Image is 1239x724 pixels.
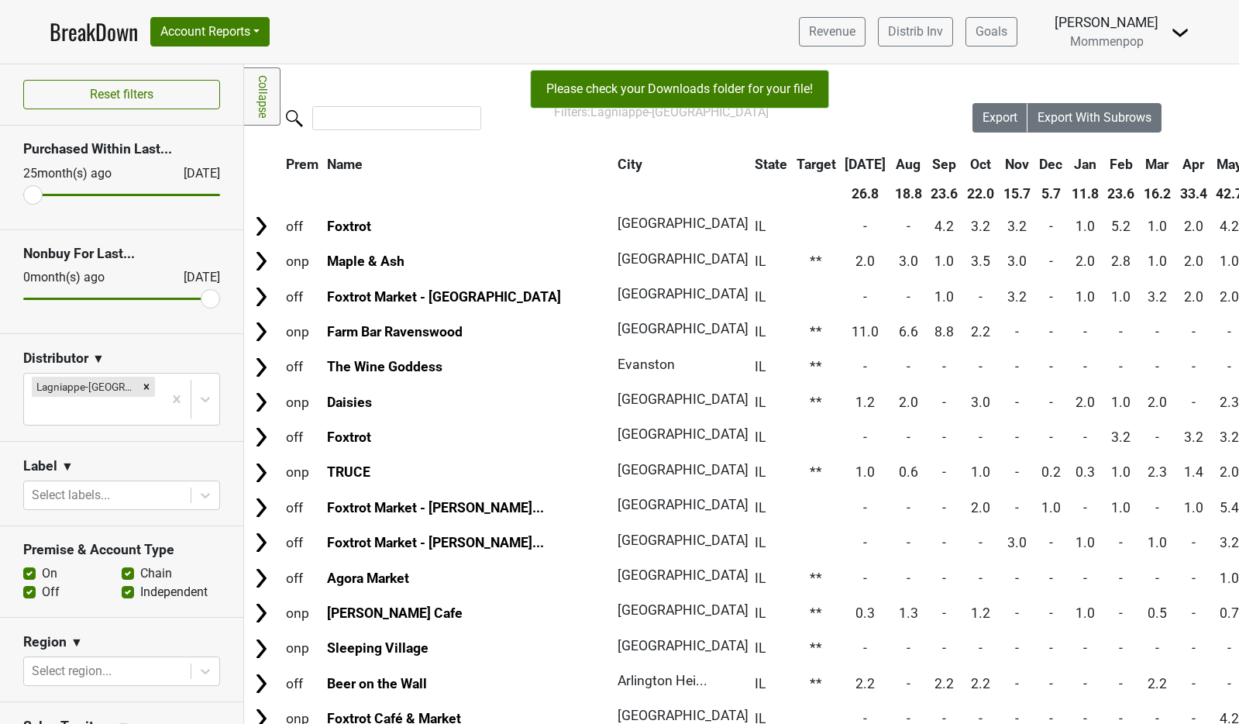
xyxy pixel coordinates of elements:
[618,286,749,302] span: [GEOGRAPHIC_DATA]
[899,324,918,340] span: 6.6
[1076,219,1095,234] span: 1.0
[250,461,273,484] img: Arrow right
[1104,150,1139,178] th: Feb: activate to sort column ascending
[1227,324,1231,340] span: -
[327,324,463,340] a: Farm Bar Ravenswood
[907,359,910,374] span: -
[1119,605,1123,621] span: -
[1171,23,1189,42] img: Dropdown Menu
[755,359,766,374] span: IL
[614,150,742,178] th: City: activate to sort column ascending
[963,180,998,208] th: 22.0
[618,708,749,723] span: [GEOGRAPHIC_DATA]
[1119,535,1123,550] span: -
[282,561,322,595] td: off
[971,605,990,621] span: 1.2
[1015,500,1019,515] span: -
[1049,253,1053,269] span: -
[618,602,749,618] span: [GEOGRAPHIC_DATA]
[907,219,910,234] span: -
[1192,324,1196,340] span: -
[250,391,273,414] img: Arrow right
[793,150,840,178] th: Target: activate to sort column ascending
[1015,464,1019,480] span: -
[250,320,273,343] img: Arrow right
[1083,359,1087,374] span: -
[971,324,990,340] span: 2.2
[1083,324,1087,340] span: -
[327,395,372,410] a: Daisies
[755,324,766,340] span: IL
[755,640,766,656] span: IL
[554,103,929,122] div: Filters:
[282,456,322,489] td: onp
[1220,253,1239,269] span: 1.0
[1192,395,1196,410] span: -
[1192,571,1196,586] span: -
[971,219,990,234] span: 3.2
[23,542,220,558] h3: Premise & Account Type
[979,359,983,374] span: -
[1148,253,1167,269] span: 1.0
[282,596,322,629] td: onp
[150,17,270,47] button: Account Reports
[286,157,318,172] span: Prem
[1049,324,1053,340] span: -
[327,464,370,480] a: TRUCE
[907,640,910,656] span: -
[1083,500,1087,515] span: -
[1068,150,1103,178] th: Jan: activate to sort column ascending
[282,315,322,348] td: onp
[907,676,910,691] span: -
[855,676,875,691] span: 2.2
[934,289,954,305] span: 1.0
[1049,395,1053,410] span: -
[42,583,60,602] label: Off
[23,164,146,183] div: 25 month(s) ago
[282,280,322,313] td: off
[23,350,88,367] h3: Distributor
[282,385,322,419] td: onp
[1015,429,1019,445] span: -
[1220,571,1239,586] span: 1.0
[755,253,766,269] span: IL
[618,638,749,653] span: [GEOGRAPHIC_DATA]
[250,215,273,238] img: Arrow right
[246,150,280,178] th: &nbsp;: activate to sort column ascending
[170,268,220,287] div: [DATE]
[979,289,983,305] span: -
[1155,500,1159,515] span: -
[863,500,867,515] span: -
[618,391,749,407] span: [GEOGRAPHIC_DATA]
[907,429,910,445] span: -
[1119,571,1123,586] span: -
[1227,676,1231,691] span: -
[1148,289,1167,305] span: 3.2
[1049,676,1053,691] span: -
[1076,464,1095,480] span: 0.3
[71,633,83,652] span: ▼
[282,150,322,178] th: Prem: activate to sort column ascending
[327,429,371,445] a: Foxtrot
[1049,219,1053,234] span: -
[1015,324,1019,340] span: -
[250,602,273,625] img: Arrow right
[1192,535,1196,550] span: -
[863,535,867,550] span: -
[878,17,953,47] a: Distrib Inv
[1083,640,1087,656] span: -
[755,395,766,410] span: IL
[250,426,273,449] img: Arrow right
[1148,676,1167,691] span: 2.2
[618,426,749,442] span: [GEOGRAPHIC_DATA]
[1111,289,1131,305] span: 1.0
[282,421,322,454] td: off
[928,150,962,178] th: Sep: activate to sort column ascending
[1000,180,1034,208] th: 15.7
[971,676,990,691] span: 2.2
[1041,464,1061,480] span: 0.2
[1184,500,1203,515] span: 1.0
[1192,640,1196,656] span: -
[23,246,220,262] h3: Nonbuy For Last...
[855,464,875,480] span: 1.0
